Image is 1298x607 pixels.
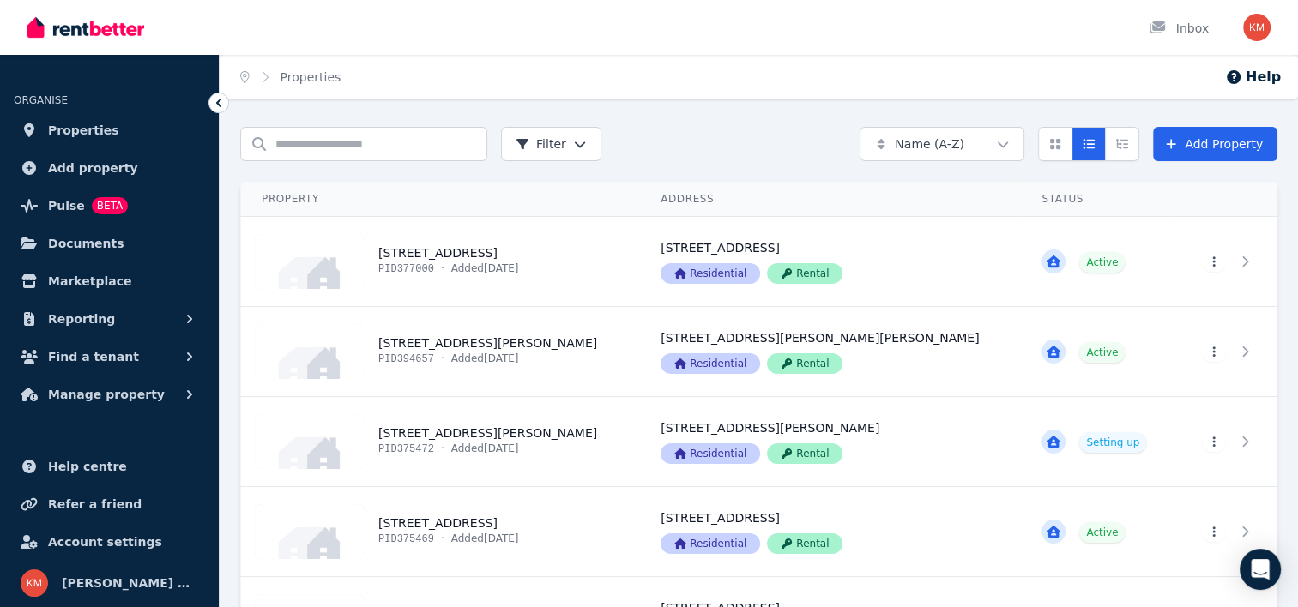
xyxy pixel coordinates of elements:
a: Marketplace [14,264,205,298]
span: Reporting [48,309,115,329]
a: PulseBETA [14,189,205,223]
span: Find a tenant [48,346,139,367]
button: Expanded list view [1105,127,1139,161]
span: Refer a friend [48,494,142,514]
a: View details for 7/72 Wellington St, Mackay [1175,487,1277,576]
a: Properties [14,113,205,147]
span: Properties [48,120,119,141]
th: Status [1021,182,1175,217]
span: [PERSON_NAME] & [PERSON_NAME] [62,573,198,593]
span: Manage property [48,384,165,405]
a: Add Property [1153,127,1277,161]
a: View details for 5 Phelps Cct, Kirkwood [640,307,1021,396]
a: View details for 7/72 Wellington St, Mackay [640,487,1021,576]
a: View details for 7/13 Albert St, Cranbrook [1175,397,1277,486]
span: Documents [48,233,124,254]
a: View details for 7/72 Wellington St, Mackay [241,487,640,576]
th: Address [640,182,1021,217]
a: View details for 5 Phelps Cct, Kirkwood [1021,307,1175,396]
a: Refer a friend [14,487,205,521]
a: View details for 5 Phelps Cct, Kirkwood [1175,307,1277,396]
button: Manage property [14,377,205,412]
span: Account settings [48,532,162,552]
img: RentBetter [27,15,144,40]
a: Properties [281,70,341,84]
button: Filter [501,127,601,161]
a: Documents [14,226,205,261]
a: View details for 1/29 Bunowen St, Ferny Grove [241,217,640,306]
th: Property [241,182,641,217]
button: More options [1202,431,1226,452]
button: Name (A-Z) [860,127,1024,161]
a: View details for 1/29 Bunowen St, Ferny Grove [640,217,1021,306]
nav: Breadcrumb [220,55,361,99]
span: Add property [48,158,138,178]
button: More options [1202,341,1226,362]
div: Open Intercom Messenger [1240,549,1281,590]
img: Karen & Michael Greenfield [21,569,48,597]
span: Name (A-Z) [895,135,964,153]
button: More options [1202,521,1226,542]
button: Reporting [14,302,205,336]
button: Card view [1038,127,1072,161]
a: View details for 7/13 Albert St, Cranbrook [1021,397,1175,486]
a: Help centre [14,449,205,484]
button: Find a tenant [14,340,205,374]
button: Help [1225,67,1281,87]
a: View details for 7/72 Wellington St, Mackay [1021,487,1175,576]
span: Filter [516,135,566,153]
div: View options [1038,127,1139,161]
img: Karen & Michael Greenfield [1243,14,1271,41]
span: Marketplace [48,271,131,291]
button: More options [1202,251,1226,272]
span: ORGANISE [14,94,68,106]
a: View details for 7/13 Albert St, Cranbrook [241,397,640,486]
a: View details for 7/13 Albert St, Cranbrook [640,397,1021,486]
a: Account settings [14,525,205,559]
span: Pulse [48,195,85,216]
span: BETA [92,197,128,214]
a: View details for 1/29 Bunowen St, Ferny Grove [1175,217,1277,306]
a: View details for 1/29 Bunowen St, Ferny Grove [1021,217,1175,306]
a: View details for 5 Phelps Cct, Kirkwood [241,307,640,396]
span: Help centre [48,456,127,477]
a: Add property [14,151,205,185]
button: Compact list view [1072,127,1106,161]
div: Inbox [1149,20,1209,37]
